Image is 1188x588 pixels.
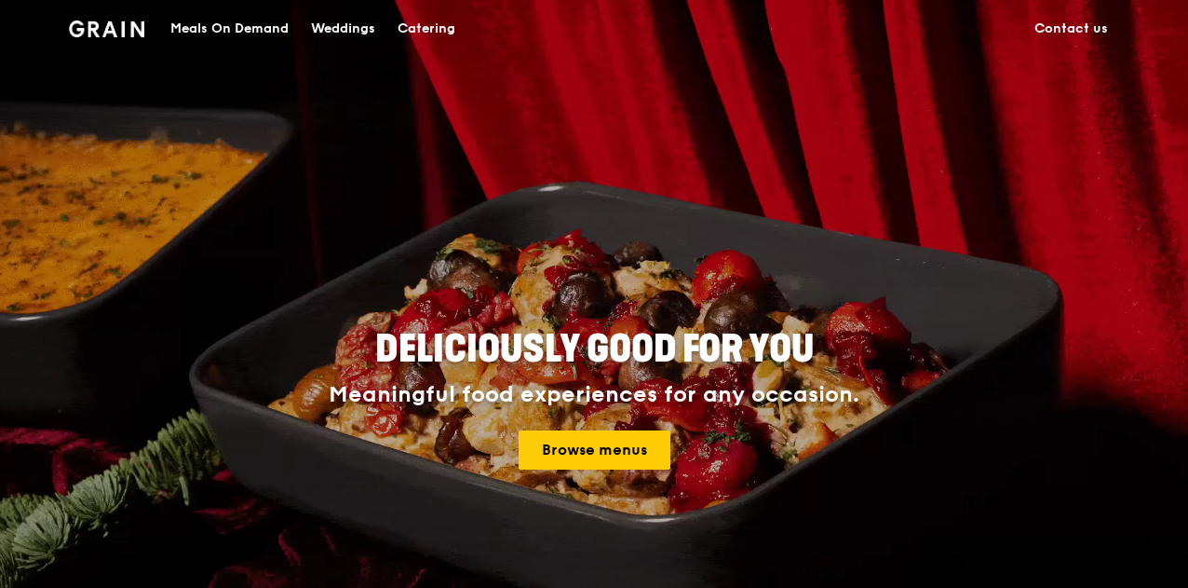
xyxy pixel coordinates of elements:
[170,1,289,57] div: Meals On Demand
[519,431,670,470] a: Browse menus
[375,327,814,372] span: Deliciously good for you
[1023,1,1119,57] a: Contact us
[69,21,144,37] img: Grain
[259,382,929,408] div: Meaningful food experiences for any occasion.
[386,1,466,57] a: Catering
[311,1,375,57] div: Weddings
[398,1,455,57] div: Catering
[300,1,386,57] a: Weddings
